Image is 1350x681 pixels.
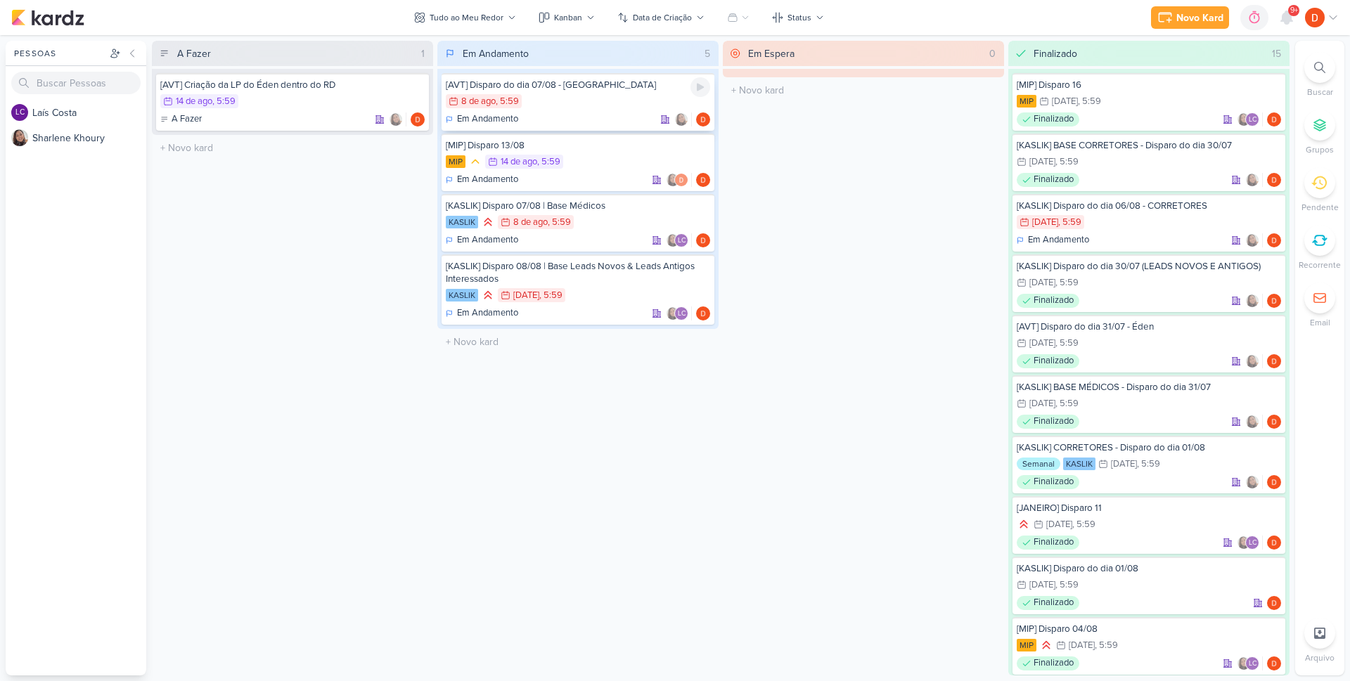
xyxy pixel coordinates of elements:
div: Responsável: Diego Lima | TAGAWA [696,306,710,320]
div: Ligar relógio [690,77,710,97]
img: Diego Lima | TAGAWA [1267,415,1281,429]
img: Sharlene Khoury [1245,294,1259,308]
div: Colaboradores: Sharlene Khoury, Laís Costa [1237,536,1263,550]
div: KASLIK [446,289,478,301]
img: Diego Lima | TAGAWA [1267,596,1281,610]
div: 0 [984,46,1001,61]
div: Em Andamento [1017,233,1089,247]
p: LC [678,311,686,318]
div: [KASLIK] BASE CORRETORES - Disparo do dia 30/07 [1017,139,1281,152]
div: [DATE] [1111,460,1137,469]
div: Finalizado [1017,354,1079,368]
div: , 5:59 [1078,97,1101,106]
img: Diego Lima | TAGAWA [1267,233,1281,247]
div: Finalizado [1017,415,1079,429]
div: Colaboradores: Sharlene Khoury [389,112,406,127]
p: LC [1249,117,1256,124]
p: Finalizado [1034,294,1074,308]
p: Em Andamento [457,306,518,320]
div: Finalizado [1017,173,1079,187]
div: [KASLIK] Disparo 07/08 | Base Médicos [446,200,710,212]
div: [KASLIK] CORRETORES - Disparo do dia 01/08 [1017,441,1281,454]
div: MIP [1017,95,1036,108]
img: Sharlene Khoury [1245,173,1259,187]
div: Responsável: Diego Lima | TAGAWA [696,173,710,187]
img: Sharlene Khoury [1237,656,1251,670]
img: Sharlene Khoury [674,112,688,127]
div: , 5:59 [1095,641,1118,650]
div: Em Andamento [446,233,518,247]
img: Sharlene Khoury [1245,415,1259,429]
div: S h a r l e n e K h o u r y [32,131,146,145]
div: [MIP] Disparo 04/08 [1017,623,1281,635]
div: Responsável: Diego Lima | TAGAWA [1267,233,1281,247]
input: + Novo kard [155,138,430,158]
img: Sharlene Khoury [389,112,403,127]
p: Finalizado [1034,112,1074,127]
div: [KASLIK] Disparo 08/08 | Base Leads Novos & Leads Antigos Interessados [446,260,710,285]
img: Sharlene Khoury [1237,536,1251,550]
img: Sharlene Khoury [1237,112,1251,127]
div: KASLIK [1063,458,1095,470]
div: Colaboradores: Sharlene Khoury [674,112,692,127]
div: Em Andamento [446,112,518,127]
div: Colaboradores: Sharlene Khoury, Laís Costa [666,233,692,247]
div: Colaboradores: Sharlene Khoury, Laís Costa [1237,112,1263,127]
div: [MIP] Disparo 16 [1017,79,1281,91]
div: , 5:59 [1055,339,1079,348]
div: Responsável: Diego Lima | TAGAWA [696,112,710,127]
p: LC [1249,661,1256,668]
div: , 5:59 [1055,399,1079,408]
div: MIP [446,155,465,168]
div: [DATE] [1032,218,1058,227]
div: [KASLIK] BASE MÉDICOS - Disparo do dia 31/07 [1017,381,1281,394]
div: Em Andamento [463,46,529,61]
img: Diego Lima | TAGAWA [696,233,710,247]
div: , 5:59 [1137,460,1160,469]
img: Diego Lima | TAGAWA [696,112,710,127]
p: Finalizado [1034,536,1074,550]
div: [KASLIK] Disparo do dia 01/08 [1017,562,1281,575]
p: Finalizado [1034,354,1074,368]
p: Finalizado [1034,475,1074,489]
div: Semanal [1017,458,1060,470]
div: Colaboradores: Sharlene Khoury [1245,233,1263,247]
img: Sharlene Khoury [666,173,680,187]
div: Finalizado [1017,112,1079,127]
div: Colaboradores: Sharlene Khoury [1245,294,1263,308]
div: [KASLIK] Disparo do dia 30/07 (LEADS NOVOS E ANTIGOS) [1017,260,1281,273]
div: Responsável: Diego Lima | TAGAWA [1267,475,1281,489]
div: [DATE] [1029,399,1055,408]
div: Responsável: Diego Lima | TAGAWA [1267,354,1281,368]
span: 9+ [1290,5,1298,16]
img: Sharlene Khoury [666,233,680,247]
div: Laís Costa [11,104,28,121]
div: [AVT] Disparo do dia 31/07 - Éden [1017,320,1281,333]
img: Diego Lima | TAGAWA [1267,294,1281,308]
p: LC [1249,540,1256,547]
img: Diego Lima | TAGAWA [1267,112,1281,127]
div: Responsável: Diego Lima | TAGAWA [1267,415,1281,429]
img: Sharlene Khoury [1245,233,1259,247]
div: Finalizado [1017,475,1079,489]
div: [DATE] [1029,157,1055,167]
p: Finalizado [1034,173,1074,187]
div: , 5:59 [1055,157,1079,167]
div: Colaboradores: Sharlene Khoury [1245,173,1263,187]
div: MIP [1017,639,1036,651]
div: , 5:59 [1058,218,1081,227]
img: Diego Lima | TAGAWA [1267,656,1281,670]
p: Email [1310,316,1330,329]
img: Diego Lima | TAGAWA [1267,354,1281,368]
div: , 5:59 [539,291,562,300]
p: Finalizado [1034,656,1074,670]
p: Finalizado [1034,596,1074,610]
li: Ctrl + F [1295,52,1344,98]
img: Sharlene Khoury [1245,354,1259,368]
p: Pendente [1301,201,1339,214]
div: , 5:59 [537,157,560,167]
div: Em Espera [748,46,795,61]
input: + Novo kard [726,80,1001,100]
p: Em Andamento [457,233,518,247]
img: Sharlene Khoury [1245,475,1259,489]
